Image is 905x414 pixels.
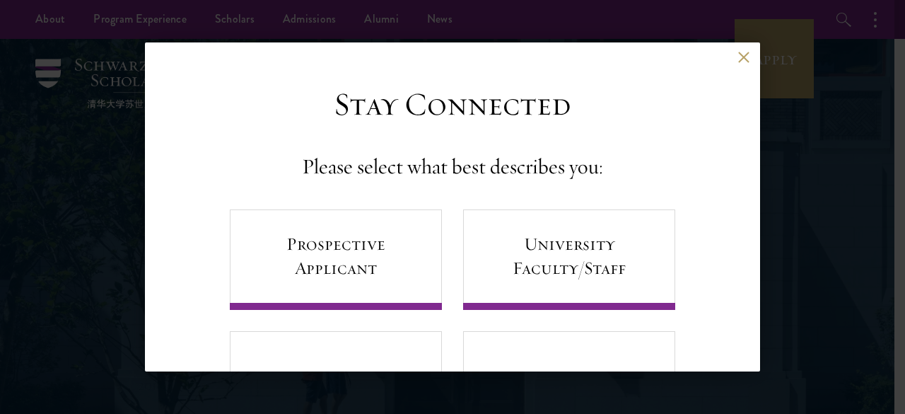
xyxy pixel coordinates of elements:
[230,209,442,310] a: Prospective Applicant
[463,209,675,310] a: University Faculty/Staff
[334,85,571,125] h3: Stay Connected
[302,153,603,181] h4: Please select what best describes you:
